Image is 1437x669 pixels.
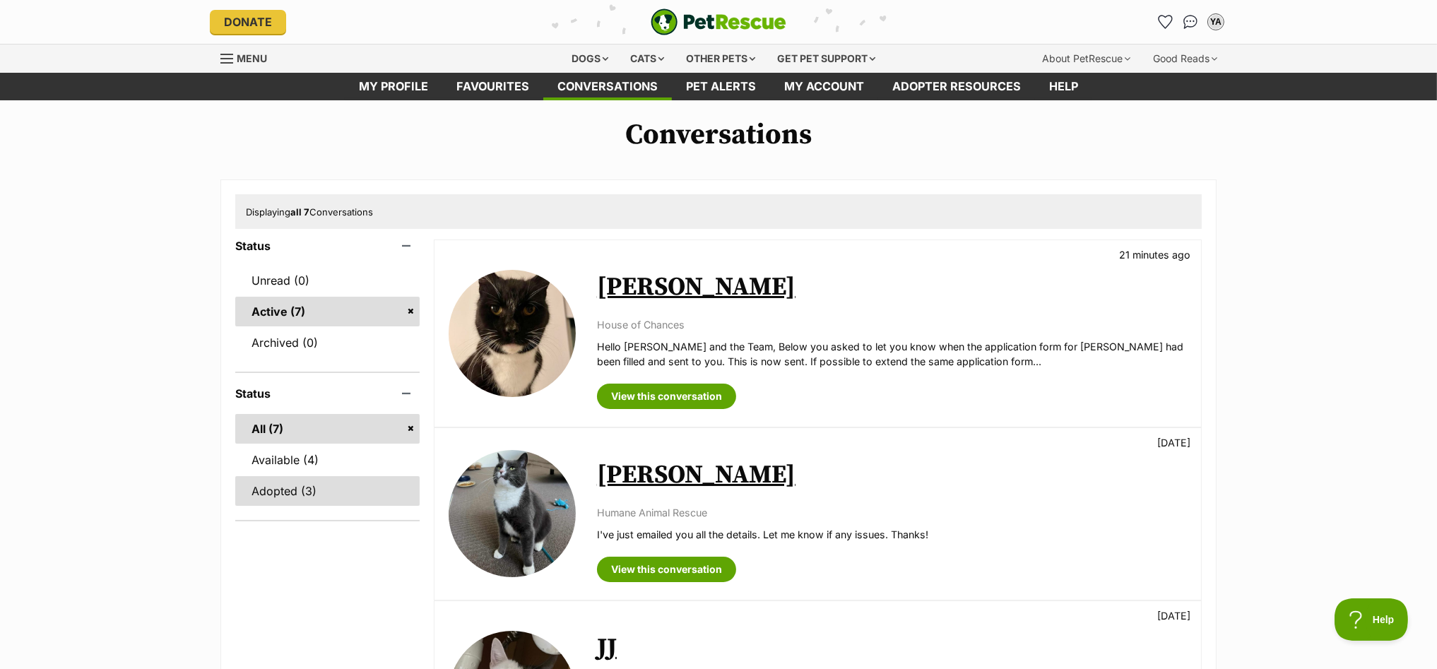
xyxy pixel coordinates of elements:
[878,73,1035,100] a: Adopter resources
[597,384,736,409] a: View this conversation
[1154,11,1176,33] a: Favourites
[442,73,543,100] a: Favourites
[597,317,1187,332] p: House of Chances
[597,527,1187,542] p: I've just emailed you all the details. Let me know if any issues. Thanks!
[1157,435,1190,450] p: [DATE]
[651,8,786,35] img: logo-e224e6f780fb5917bec1dbf3a21bbac754714ae5b6737aabdf751b685950b380.svg
[449,450,576,577] img: Bruce
[449,270,576,397] img: Shelly
[597,271,796,303] a: [PERSON_NAME]
[235,328,420,357] a: Archived (0)
[597,505,1187,520] p: Humane Animal Rescue
[235,445,420,475] a: Available (4)
[235,266,420,295] a: Unread (0)
[768,45,886,73] div: Get pet support
[621,45,675,73] div: Cats
[1154,11,1227,33] ul: Account quick links
[1143,45,1227,73] div: Good Reads
[1183,15,1198,29] img: chat-41dd97257d64d25036548639549fe6c8038ab92f7586957e7f3b1b290dea8141.svg
[597,459,796,491] a: [PERSON_NAME]
[220,45,277,70] a: Menu
[1032,45,1140,73] div: About PetRescue
[543,73,672,100] a: conversations
[597,557,736,582] a: View this conversation
[672,73,770,100] a: Pet alerts
[1209,15,1223,29] div: YA
[597,632,617,664] a: JJ
[235,239,420,252] header: Status
[651,8,786,35] a: PetRescue
[1035,73,1092,100] a: Help
[677,45,766,73] div: Other pets
[562,45,619,73] div: Dogs
[1205,11,1227,33] button: My account
[235,414,420,444] a: All (7)
[235,476,420,506] a: Adopted (3)
[290,206,309,218] strong: all 7
[237,52,267,64] span: Menu
[1157,608,1190,623] p: [DATE]
[1179,11,1202,33] a: Conversations
[597,339,1187,369] p: Hello [PERSON_NAME] and the Team, Below you asked to let you know when the application form for [...
[246,206,373,218] span: Displaying Conversations
[345,73,442,100] a: My profile
[210,10,286,34] a: Donate
[770,73,878,100] a: My account
[1119,247,1190,262] p: 21 minutes ago
[235,387,420,400] header: Status
[1335,598,1409,641] iframe: Help Scout Beacon - Open
[235,297,420,326] a: Active (7)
